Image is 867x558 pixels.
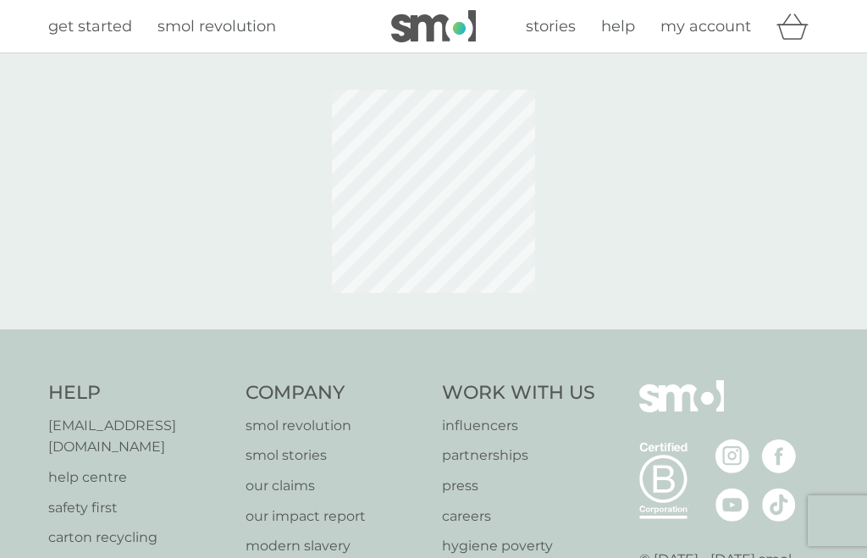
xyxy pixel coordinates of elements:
[526,17,576,36] span: stories
[391,10,476,42] img: smol
[639,380,724,438] img: smol
[715,488,749,522] img: visit the smol Youtube page
[776,9,819,43] div: basket
[157,17,276,36] span: smol revolution
[48,497,229,519] a: safety first
[526,14,576,39] a: stories
[48,380,229,406] h4: Help
[762,488,796,522] img: visit the smol Tiktok page
[48,415,229,458] a: [EMAIL_ADDRESS][DOMAIN_NAME]
[442,506,595,528] a: careers
[246,445,426,467] a: smol stories
[762,439,796,473] img: visit the smol Facebook page
[442,445,595,467] a: partnerships
[442,535,595,557] a: hygiene poverty
[246,380,426,406] h4: Company
[246,506,426,528] a: our impact report
[48,467,229,489] a: help centre
[601,17,635,36] span: help
[48,17,132,36] span: get started
[48,527,229,549] a: carton recycling
[442,415,595,437] a: influencers
[48,14,132,39] a: get started
[601,14,635,39] a: help
[157,14,276,39] a: smol revolution
[660,14,751,39] a: my account
[660,17,751,36] span: my account
[715,439,749,473] img: visit the smol Instagram page
[442,380,595,406] h4: Work With Us
[442,475,595,497] a: press
[246,415,426,437] a: smol revolution
[246,475,426,497] a: our claims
